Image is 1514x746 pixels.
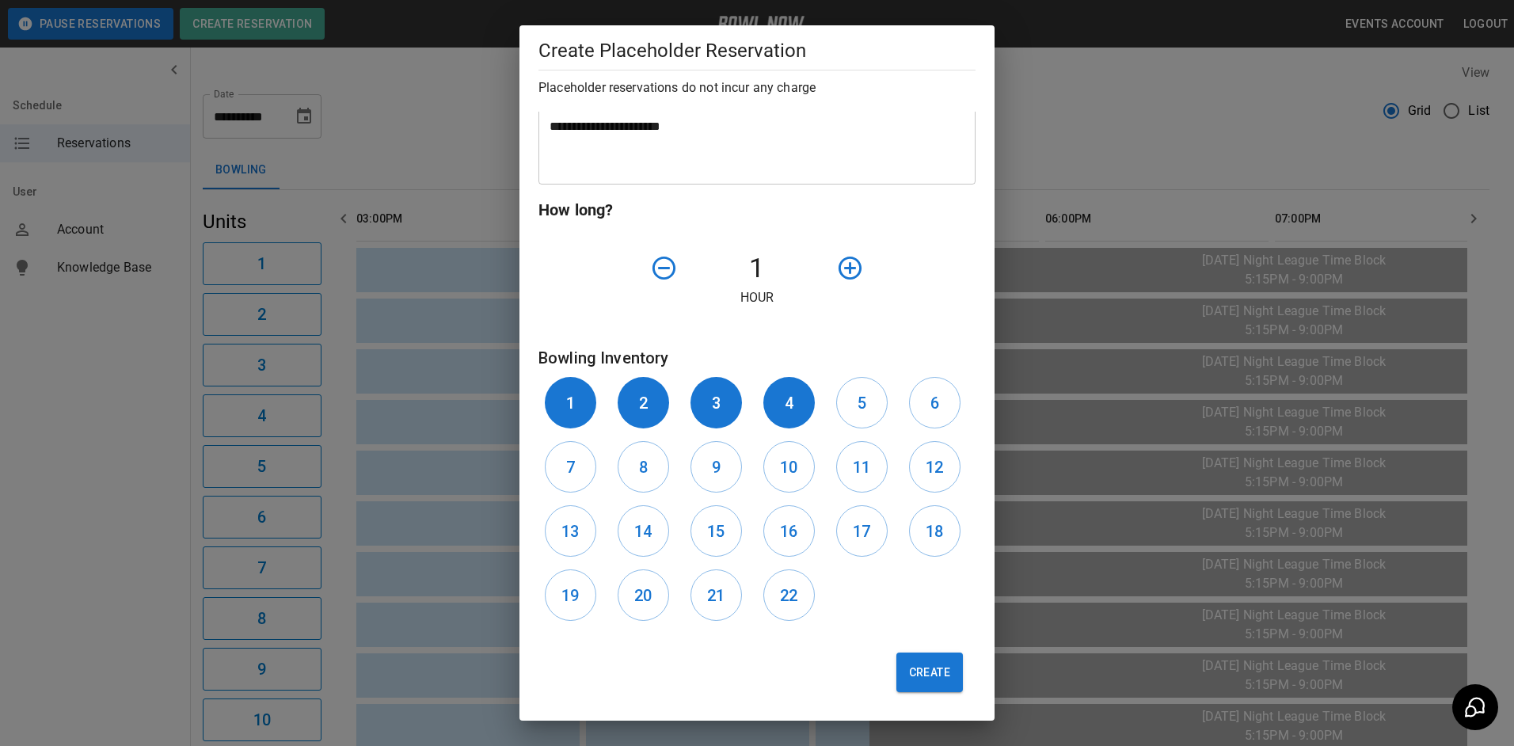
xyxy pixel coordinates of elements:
[561,583,579,608] h6: 19
[836,377,888,428] button: 5
[930,390,939,416] h6: 6
[566,455,575,480] h6: 7
[712,455,721,480] h6: 9
[785,390,793,416] h6: 4
[909,377,961,428] button: 6
[690,569,742,621] button: 21
[538,288,976,307] p: Hour
[707,583,725,608] h6: 21
[639,455,648,480] h6: 8
[538,345,976,371] h6: Bowling Inventory
[545,569,596,621] button: 19
[926,519,943,544] h6: 18
[690,505,742,557] button: 15
[639,390,648,416] h6: 2
[545,377,596,428] button: 1
[780,583,797,608] h6: 22
[634,519,652,544] h6: 14
[909,505,961,557] button: 18
[896,653,963,692] button: Create
[712,390,721,416] h6: 3
[538,38,976,63] h5: Create Placeholder Reservation
[780,519,797,544] h6: 16
[763,505,815,557] button: 16
[561,519,579,544] h6: 13
[763,377,815,428] button: 4
[618,441,669,493] button: 8
[618,377,669,428] button: 2
[858,390,866,416] h6: 5
[780,455,797,480] h6: 10
[538,197,976,223] h6: How long?
[618,505,669,557] button: 14
[684,252,830,285] h4: 1
[836,505,888,557] button: 17
[763,441,815,493] button: 10
[909,441,961,493] button: 12
[853,455,870,480] h6: 11
[707,519,725,544] h6: 15
[545,441,596,493] button: 7
[690,377,742,428] button: 3
[634,583,652,608] h6: 20
[618,569,669,621] button: 20
[538,77,976,99] h6: Placeholder reservations do not incur any charge
[690,441,742,493] button: 9
[926,455,943,480] h6: 12
[836,441,888,493] button: 11
[545,505,596,557] button: 13
[853,519,870,544] h6: 17
[566,390,575,416] h6: 1
[763,569,815,621] button: 22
